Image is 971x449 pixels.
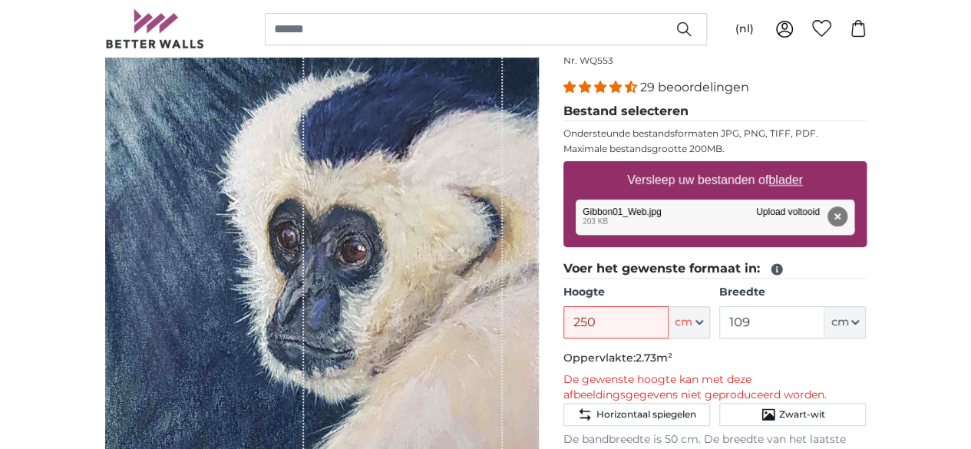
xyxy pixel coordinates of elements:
span: 29 beoordelingen [640,80,749,94]
label: Breedte [719,285,866,300]
span: Horizontaal spiegelen [596,408,695,421]
p: Ondersteunde bestandsformaten JPG, PNG, TIFF, PDF. [563,127,867,140]
legend: Bestand selecteren [563,102,867,121]
button: cm [669,306,710,338]
p: Oppervlakte: [563,351,867,366]
button: Zwart-wit [719,403,866,426]
img: Betterwalls [105,9,205,48]
span: 2.73m² [636,351,672,365]
p: De gewenste hoogte kan met deze afbeeldingsgegevens niet geproduceerd worden. [563,372,867,403]
label: Versleep uw bestanden of [621,165,809,196]
button: (nl) [723,15,766,43]
p: Maximale bestandsgrootte 200MB. [563,143,867,155]
button: cm [824,306,866,338]
span: Zwart-wit [779,408,825,421]
label: Hoogte [563,285,710,300]
button: Horizontaal spiegelen [563,403,710,426]
span: cm [675,315,692,330]
u: blader [768,173,802,187]
legend: Voer het gewenste formaat in: [563,259,867,279]
span: 4.34 stars [563,80,640,94]
span: cm [831,315,848,330]
span: Nr. WQ553 [563,54,613,66]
